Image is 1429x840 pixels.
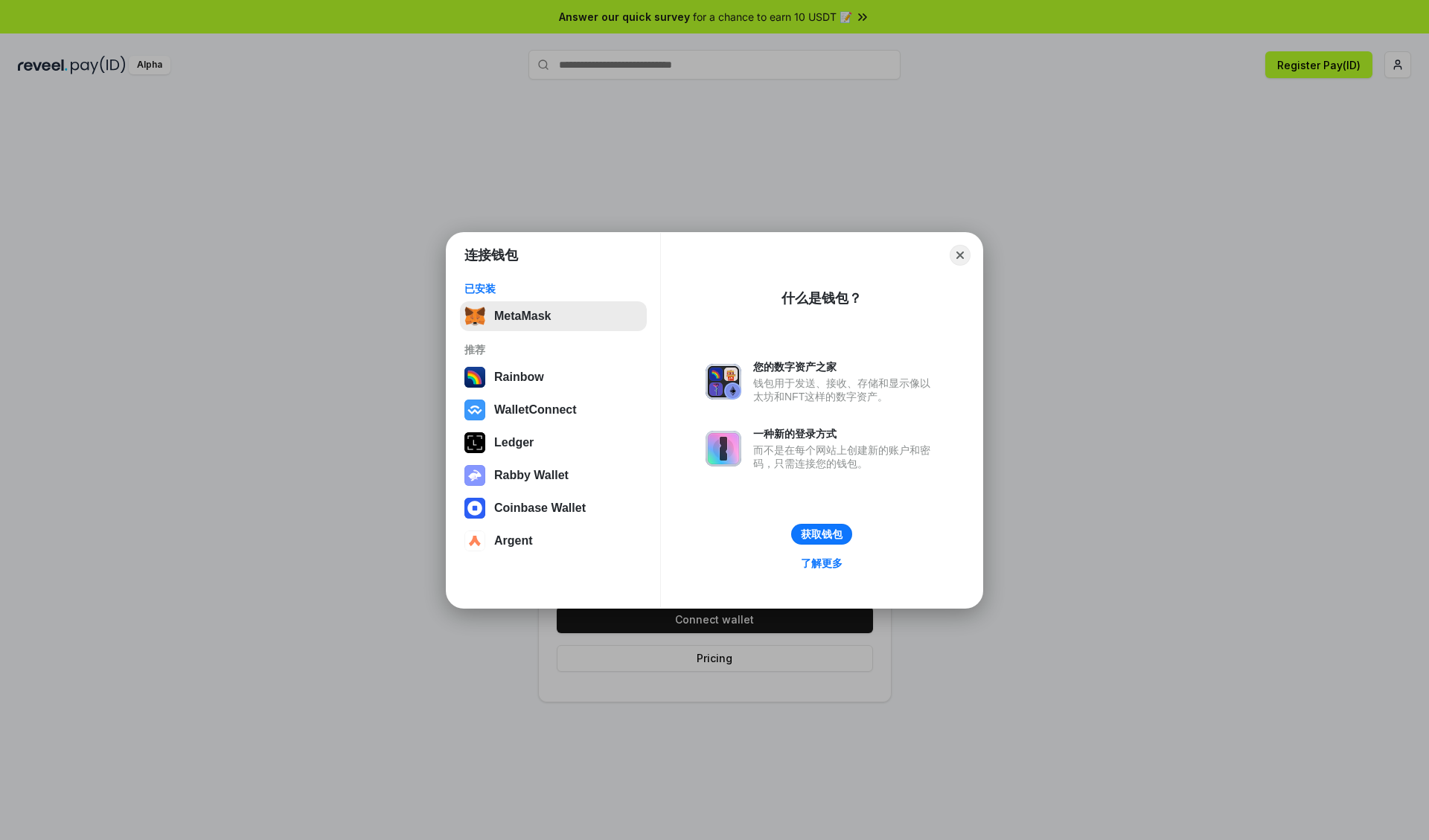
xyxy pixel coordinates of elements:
[464,343,642,356] div: 推荐
[706,431,741,467] img: svg+xml,%3Csvg%20xmlns%3D%22http%3A%2F%2Fwww.w3.org%2F2000%2Fsvg%22%20fill%3D%22none%22%20viewBox...
[464,367,485,388] img: svg+xml,%3Csvg%20width%3D%22120%22%20height%3D%22120%22%20viewBox%3D%220%200%20120%20120%22%20fil...
[706,364,741,400] img: svg+xml,%3Csvg%20xmlns%3D%22http%3A%2F%2Fwww.w3.org%2F2000%2Fsvg%22%20fill%3D%22none%22%20viewBox...
[460,461,647,490] button: Rabby Wallet
[460,301,647,331] button: MetaMask
[464,530,485,551] img: svg+xml,%3Csvg%20width%3D%2228%22%20height%3D%2228%22%20viewBox%3D%220%200%2028%2028%22%20fill%3D...
[464,282,642,295] div: 已安装
[464,246,518,264] h1: 连接钱包
[464,465,485,486] img: svg+xml,%3Csvg%20xmlns%3D%22http%3A%2F%2Fwww.w3.org%2F2000%2Fsvg%22%20fill%3D%22none%22%20viewBox...
[460,526,647,556] button: Argent
[460,428,647,458] button: Ledger
[464,306,485,327] img: svg+xml,%3Csvg%20fill%3D%22none%22%20height%3D%2233%22%20viewBox%3D%220%200%2035%2033%22%20width%...
[464,432,485,453] img: svg+xml,%3Csvg%20xmlns%3D%22http%3A%2F%2Fwww.w3.org%2F2000%2Fsvg%22%20width%3D%2228%22%20height%3...
[753,443,938,470] div: 而不是在每个网站上创建新的账户和密码，只需连接您的钱包。
[753,427,938,440] div: 一种新的登录方式
[494,534,533,548] div: Argent
[460,362,647,392] button: Rainbow
[460,493,647,523] button: Coinbase Wallet
[464,498,485,519] img: svg+xml,%3Csvg%20width%3D%2228%22%20height%3D%2228%22%20viewBox%3D%220%200%2028%2028%22%20fill%3D...
[801,528,843,541] div: 获取钱包
[950,245,971,266] button: Close
[494,436,534,449] div: Ledger
[460,395,647,425] button: WalletConnect
[753,360,938,373] div: 您的数字资产之家
[753,376,938,403] div: 钱包用于发送、接收、存储和显示像以太坊和NFT这样的数字资产。
[494,501,586,515] div: Coinbase Wallet
[494,469,569,482] div: Rabby Wallet
[494,403,577,417] div: WalletConnect
[494,371,544,384] div: Rainbow
[494,310,551,323] div: MetaMask
[781,289,862,307] div: 什么是钱包？
[791,524,852,545] button: 获取钱包
[464,400,485,420] img: svg+xml,%3Csvg%20width%3D%2228%22%20height%3D%2228%22%20viewBox%3D%220%200%2028%2028%22%20fill%3D...
[792,554,851,573] a: 了解更多
[801,557,843,570] div: 了解更多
